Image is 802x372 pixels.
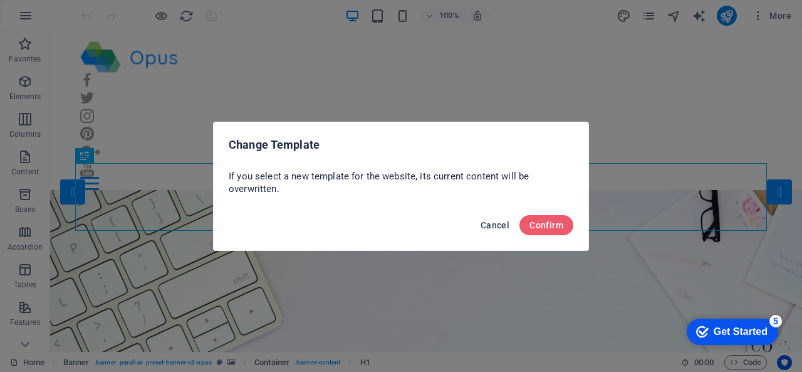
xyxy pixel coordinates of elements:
[519,215,573,235] button: Confirm
[529,220,563,230] span: Confirm
[229,137,573,152] h2: Change Template
[476,215,514,235] button: Cancel
[481,220,509,230] span: Cancel
[93,3,105,15] div: 5
[10,6,102,33] div: Get Started 5 items remaining, 0% complete
[229,170,573,195] p: If you select a new template for the website, its current content will be overwritten.
[37,14,91,25] div: Get Started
